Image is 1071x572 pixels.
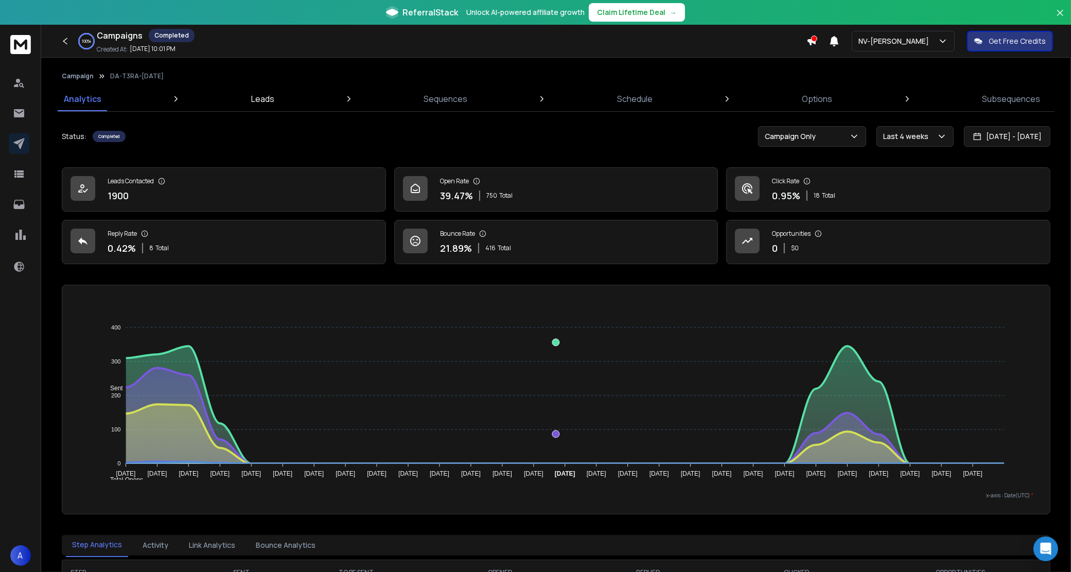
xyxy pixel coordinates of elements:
span: Total Opens [102,476,143,483]
tspan: 200 [112,392,121,398]
div: Completed [149,29,195,42]
span: 750 [486,192,497,200]
tspan: [DATE] [524,471,543,478]
a: Open Rate39.47%750Total [394,167,718,212]
button: Get Free Credits [967,31,1053,51]
span: ReferralStack [402,6,458,19]
p: Analytics [64,93,101,105]
p: Reply Rate [108,230,137,238]
tspan: [DATE] [461,471,481,478]
span: Total [499,192,513,200]
tspan: [DATE] [649,471,669,478]
tspan: [DATE] [430,471,450,478]
p: 39.47 % [440,188,473,203]
tspan: [DATE] [712,471,732,478]
button: Claim Lifetime Deal→ [589,3,685,22]
tspan: [DATE] [336,471,356,478]
span: 18 [814,192,820,200]
a: Leads [245,86,280,111]
tspan: [DATE] [210,471,230,478]
div: Completed [93,131,126,142]
tspan: [DATE] [242,471,261,478]
tspan: [DATE] [869,471,889,478]
p: 0.42 % [108,241,136,255]
tspan: [DATE] [963,471,983,478]
p: [DATE] 10:01 PM [130,45,175,53]
p: $ 0 [791,244,799,252]
p: Created At: [97,45,128,54]
tspan: 400 [112,324,121,331]
p: Subsequences [982,93,1040,105]
a: Click Rate0.95%18Total [726,167,1050,212]
button: A [10,545,31,566]
p: Get Free Credits [989,36,1046,46]
p: 100 % [82,38,91,44]
tspan: [DATE] [399,471,418,478]
tspan: [DATE] [179,471,199,478]
p: Click Rate [772,177,799,185]
p: Options [802,93,832,105]
tspan: [DATE] [744,471,763,478]
tspan: 0 [118,460,121,466]
p: Campaign Only [765,131,820,142]
tspan: [DATE] [932,471,952,478]
tspan: [DATE] [838,471,857,478]
a: Schedule [611,86,659,111]
button: Activity [136,534,174,557]
button: [DATE] - [DATE] [964,126,1050,147]
tspan: [DATE] [273,471,293,478]
p: x-axis : Date(UTC) [79,492,1033,499]
span: → [670,7,677,18]
button: Bounce Analytics [250,534,322,557]
p: Leads [251,93,274,105]
tspan: [DATE] [493,471,512,478]
tspan: [DATE] [775,471,795,478]
tspan: [DATE] [116,471,136,478]
span: 416 [485,244,496,252]
tspan: [DATE] [618,471,638,478]
p: Schedule [617,93,653,105]
p: Leads Contacted [108,177,154,185]
p: Opportunities [772,230,811,238]
p: Bounce Rate [440,230,475,238]
p: Sequences [424,93,467,105]
tspan: [DATE] [305,471,324,478]
tspan: 300 [112,358,121,365]
span: Total [498,244,511,252]
p: 0.95 % [772,188,800,203]
p: 0 [772,241,778,255]
a: Leads Contacted1900 [62,167,386,212]
button: Campaign [62,72,94,80]
tspan: [DATE] [148,471,167,478]
p: Unlock AI-powered affiliate growth [466,7,585,18]
span: Sent [102,385,123,392]
a: Analytics [58,86,108,111]
div: Open Intercom Messenger [1033,536,1058,561]
span: 8 [149,244,153,252]
a: Options [796,86,838,111]
p: 21.89 % [440,241,472,255]
a: Sequences [417,86,473,111]
button: Link Analytics [183,534,241,557]
span: Total [155,244,169,252]
p: 1900 [108,188,129,203]
span: Total [822,192,835,200]
tspan: [DATE] [555,471,575,478]
p: Status: [62,131,86,142]
button: Close banner [1054,6,1067,31]
tspan: [DATE] [367,471,387,478]
tspan: [DATE] [587,471,606,478]
tspan: [DATE] [681,471,700,478]
tspan: [DATE] [806,471,826,478]
p: NV-[PERSON_NAME] [858,36,933,46]
a: Subsequences [976,86,1046,111]
tspan: [DATE] [901,471,920,478]
tspan: 100 [112,426,121,432]
p: Last 4 weeks [883,131,933,142]
a: Bounce Rate21.89%416Total [394,220,718,264]
a: Opportunities0$0 [726,220,1050,264]
h1: Campaigns [97,29,143,42]
button: Step Analytics [66,533,128,557]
